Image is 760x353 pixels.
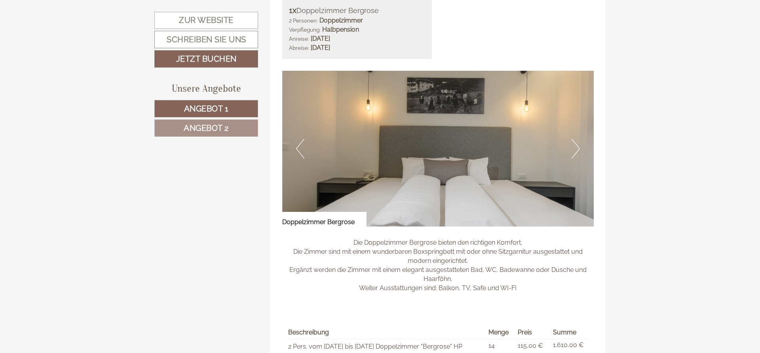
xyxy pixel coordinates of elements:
[289,45,309,51] small: Abreise:
[485,327,515,339] th: Menge
[322,26,359,33] b: Halbpension
[142,6,171,19] div: [DATE]
[296,139,304,159] button: Previous
[282,71,594,227] img: image
[288,327,485,339] th: Beschreibung
[154,31,258,48] a: Schreiben Sie uns
[289,36,309,42] small: Anreise:
[154,81,258,96] div: Unsere Angebote
[289,17,318,24] small: 2 Personen:
[572,139,580,159] button: Next
[184,104,229,113] span: Angebot 1
[154,12,258,29] a: Zur Website
[154,50,258,68] a: Jetzt buchen
[6,21,132,45] div: Guten Tag, wie können wir Ihnen helfen?
[282,212,367,227] div: Doppelzimmer Bergrose
[289,6,296,15] b: 1x
[518,342,543,349] span: 115,00 €
[289,26,321,33] small: Verpflegung:
[255,205,312,222] button: Senden
[319,17,363,24] b: Doppelzimmer
[184,123,229,133] span: Angebot 2
[311,35,330,42] b: [DATE]
[282,238,594,293] p: Die Doppelzimmer Bergrose bieten den richtigen Komfort. Die Zimmer sind mit einem wunderbaren Box...
[12,23,128,29] div: [GEOGRAPHIC_DATA]
[515,327,550,339] th: Preis
[550,327,588,339] th: Summe
[12,38,128,44] small: 06:23
[289,5,426,16] div: Doppelzimmer Bergrose
[311,44,330,51] b: [DATE]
